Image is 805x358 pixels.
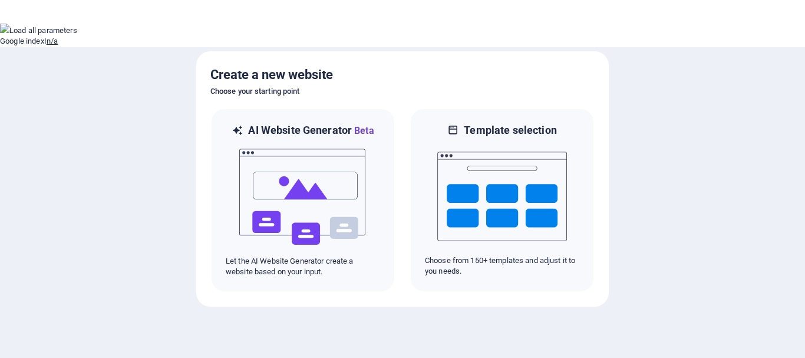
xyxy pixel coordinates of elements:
h6: AI Website Generator [248,123,374,138]
a: n/a [47,37,58,45]
h5: Create a new website [210,65,595,84]
p: Choose from 150+ templates and adjust it to you needs. [425,255,579,277]
div: AI Website GeneratorBetaaiLet the AI Website Generator create a website based on your input. [210,108,395,293]
p: Let the AI Website Generator create a website based on your input. [226,256,380,277]
img: ai [238,138,368,256]
h6: Template selection [464,123,556,137]
span: Load all parameters [9,26,77,35]
h6: Choose your starting point [210,84,595,98]
span: Beta [352,125,374,136]
span: I [44,37,47,45]
div: Template selectionChoose from 150+ templates and adjust it to you needs. [410,108,595,293]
